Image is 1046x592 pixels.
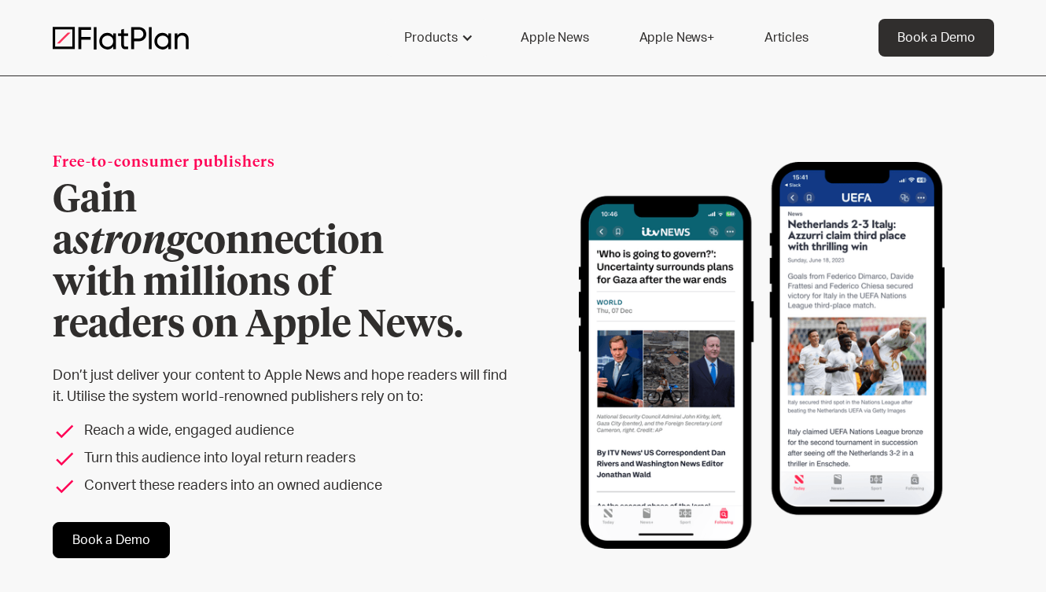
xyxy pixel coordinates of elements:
h1: Gain a connection with millions of readers on Apple News. [53,180,517,346]
div: Products [404,28,458,47]
em: strong [73,223,186,261]
a: Apple News+ [621,19,733,57]
div: Free-to-consumer publishers [53,153,517,174]
div: Products [385,19,489,57]
a: Apple News [502,19,607,57]
a: Articles [746,19,827,57]
li: Convert these readers into an owned audience [53,476,517,497]
div: Book a Demo [897,28,975,47]
li: Reach a wide, engaged audience [53,421,517,442]
a: Book a Demo [53,522,170,558]
p: Don’t just deliver your content to Apple News and hope readers will find it. Utilise the system w... [53,366,517,408]
li: Turn this audience into loyal return readers [53,448,517,469]
a: Book a Demo [878,19,994,57]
